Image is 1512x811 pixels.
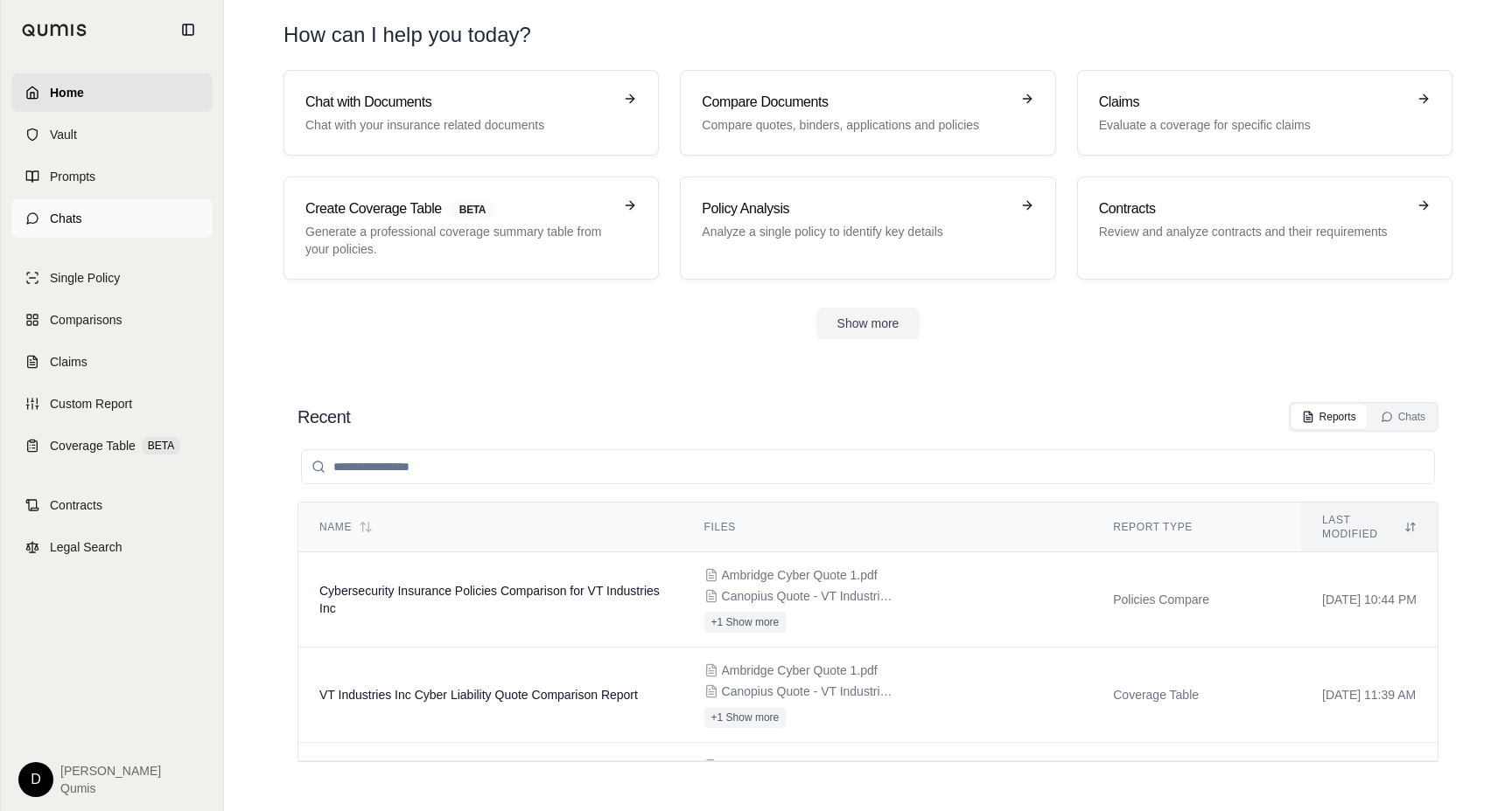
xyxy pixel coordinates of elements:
[1322,513,1417,541] div: Last modified
[60,762,161,780] span: [PERSON_NAME]
[722,757,897,774] span: Revised 24-25 Swyfft Property Quote - Westside Ren (1).PDF
[50,84,84,101] span: Home
[50,269,120,287] span: Single Policy
[683,503,1093,552] th: Files
[680,70,1055,156] a: Compare DocumentsCompare quotes, binders, applications and policies
[1099,223,1406,240] p: Review and analyze contracts and their requirements
[680,177,1055,280] a: Policy AnalysisAnalyze a single policy to identify key details
[702,116,1009,134] p: Compare quotes, binders, applications and policies
[702,92,1009,113] h3: Compare Documents
[50,437,136,454] span: Coverage Table
[1301,552,1438,648] td: [DATE] 10:44 PM
[11,301,213,339] a: Comparisons
[1099,92,1406,113] h3: Claims
[1099,116,1406,134] p: Evaluate a coverage for specific claims
[816,308,920,339] button: Show more
[1092,648,1301,743] td: Coverage Table
[722,566,878,584] span: Ambridge Cyber Quote 1.pdf
[11,343,213,381] a: Claims
[1370,405,1436,429] button: Chats
[143,437,179,454] span: BETA
[50,168,95,185] span: Prompts
[11,528,213,566] a: Legal Search
[319,520,662,534] div: Name
[1092,743,1301,810] td: Coverage Table
[18,762,53,797] div: D
[305,116,612,134] p: Chat with your insurance related documents
[702,223,1009,240] p: Analyze a single policy to identify key details
[1301,743,1438,810] td: [DATE] 11:30 AM
[1092,503,1301,552] th: Report Type
[11,73,213,112] a: Home
[449,200,496,219] span: BETA
[60,780,161,797] span: Qumis
[50,126,77,143] span: Vault
[722,662,878,679] span: Ambridge Cyber Quote 1.pdf
[283,21,531,49] h1: How can I help you today?
[50,538,122,556] span: Legal Search
[319,688,638,702] span: VT Industries Inc Cyber Liability Quote Comparison Report
[305,223,612,258] p: Generate a professional coverage summary table from your policies.
[11,115,213,154] a: Vault
[305,198,612,219] h3: Create Coverage Table
[50,210,82,227] span: Chats
[11,157,213,196] a: Prompts
[305,92,612,113] h3: Chat with Documents
[722,587,897,605] span: Canopius Quote - VT Industries 1.pdf
[1092,552,1301,648] td: Policies Compare
[1291,405,1367,429] button: Reports
[50,353,87,371] span: Claims
[1301,648,1438,743] td: [DATE] 11:39 AM
[283,70,659,156] a: Chat with DocumentsChat with your insurance related documents
[1099,198,1406,219] h3: Contracts
[11,199,213,238] a: Chats
[1077,70,1452,156] a: ClaimsEvaluate a coverage for specific claims
[50,395,132,412] span: Custom Report
[722,683,897,700] span: Canopius Quote - VT Industries 1.pdf
[283,177,659,280] a: Create Coverage TableBETAGenerate a professional coverage summary table from your policies.
[1381,410,1425,424] div: Chats
[11,486,213,524] a: Contracts
[704,612,787,633] button: +1 Show more
[11,259,213,297] a: Single Policy
[11,385,213,423] a: Custom Report
[1302,410,1356,424] div: Reports
[297,405,350,429] h2: Recent
[22,24,87,37] img: Qumis Logo
[704,707,787,728] button: +1 Show more
[50,311,122,329] span: Comparisons
[174,16,202,44] button: Collapse sidebar
[50,496,102,514] span: Contracts
[319,584,660,615] span: Cybersecurity Insurance Policies Comparison for VT Industries Inc
[1077,177,1452,280] a: ContractsReview and analyze contracts and their requirements
[11,426,213,465] a: Coverage TableBETA
[702,198,1009,219] h3: Policy Analysis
